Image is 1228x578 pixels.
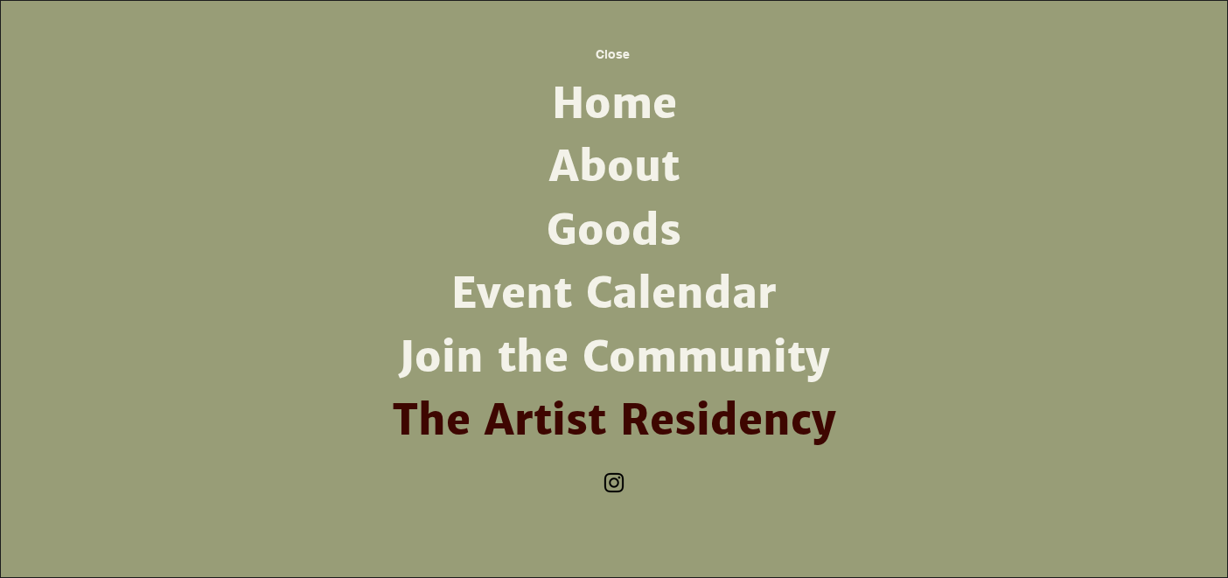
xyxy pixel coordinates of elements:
img: Instagram [601,470,627,496]
a: Goods [386,199,842,262]
a: Home [386,73,842,136]
nav: Site [386,73,842,452]
ul: Social Bar [601,470,627,496]
span: Close [596,47,630,61]
a: Event Calendar [386,262,842,325]
a: The Artist Residency [386,389,842,452]
a: About [386,136,842,198]
a: Join the Community [386,326,842,389]
button: Close [565,35,659,73]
